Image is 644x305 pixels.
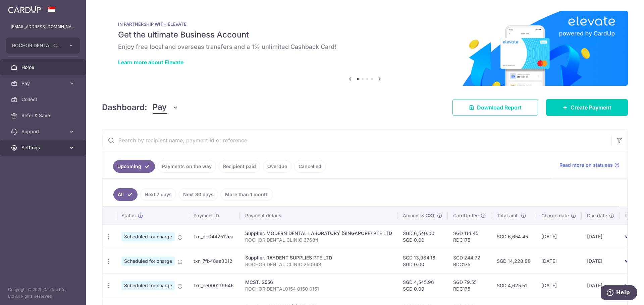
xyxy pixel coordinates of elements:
span: Pay [21,80,66,87]
td: SGD 6,654.45 [491,224,536,249]
td: txn_7fb48ae3012 [188,249,240,273]
a: Cancelled [294,160,326,173]
a: More than 1 month [221,188,273,201]
div: MCST. 2556 [245,279,392,286]
span: Scheduled for charge [121,256,175,266]
span: Support [21,128,66,135]
img: Bank Card [622,257,635,265]
p: ROCHOR DENTAL CLINIC 250948 [245,261,392,268]
a: Next 7 days [140,188,176,201]
img: Bank Card [622,282,635,290]
span: Read more on statuses [559,162,613,168]
p: IN PARTNERSHIP WITH ELEVATE [118,21,612,27]
td: SGD 4,545.96 SGD 0.00 [397,273,448,298]
td: [DATE] [582,249,620,273]
td: [DATE] [536,224,582,249]
td: SGD 114.45 RDC175 [448,224,491,249]
td: [DATE] [536,273,582,298]
td: SGD 244.72 RDC175 [448,249,491,273]
a: Create Payment [546,99,628,116]
td: SGD 14,228.88 [491,249,536,273]
span: Amount & GST [403,212,435,219]
div: Supplier. MODERN DENTAL LABORATORY (SINGAPORE) PTE LTD [245,230,392,237]
a: Read more on statuses [559,162,620,168]
td: SGD 79.55 RDC175 [448,273,491,298]
img: Bank Card [622,233,635,241]
span: ROCHOR DENTAL CLINIC PTE. LTD. [12,42,62,49]
iframe: Opens a widget where you can find more information [601,285,637,302]
span: Download Report [477,103,522,111]
a: Payments on the way [158,160,216,173]
input: Search by recipient name, payment id or reference [102,130,611,151]
span: Scheduled for charge [121,281,175,290]
span: Pay [153,101,167,114]
th: Payment ID [188,207,240,224]
td: SGD 13,984.16 SGD 0.00 [397,249,448,273]
span: Create Payment [571,103,611,111]
td: SGD 6,540.00 SGD 0.00 [397,224,448,249]
a: Next 30 days [179,188,218,201]
img: CardUp [8,5,41,13]
a: Upcoming [113,160,155,173]
td: txn_ee0002f9646 [188,273,240,298]
span: Refer & Save [21,112,66,119]
td: [DATE] [536,249,582,273]
span: CardUp fee [453,212,479,219]
a: Learn more about Elevate [118,59,183,66]
div: Supplier. RAYDENT SUPPLIES PTE LTD [245,254,392,261]
p: ROCHOR DENTAL0154 0150 0151 [245,286,392,292]
span: Settings [21,144,66,151]
p: [EMAIL_ADDRESS][DOMAIN_NAME] [11,23,75,30]
span: Due date [587,212,607,219]
th: Payment details [240,207,397,224]
td: [DATE] [582,224,620,249]
a: Download Report [452,99,538,116]
span: Status [121,212,136,219]
span: Scheduled for charge [121,232,175,241]
a: All [113,188,138,201]
a: Recipient paid [219,160,260,173]
h6: Enjoy free local and overseas transfers and a 1% unlimited Cashback Card! [118,43,612,51]
td: [DATE] [582,273,620,298]
h5: Get the ultimate Business Account [118,29,612,40]
h4: Dashboard: [102,101,147,113]
button: ROCHOR DENTAL CLINIC PTE. LTD. [6,37,80,54]
span: Home [21,64,66,71]
td: SGD 4,625.51 [491,273,536,298]
img: Renovation banner [102,11,628,86]
p: ROCHOR DENTAL CLINIC 67684 [245,237,392,243]
span: Collect [21,96,66,103]
td: txn_dc0442512ea [188,224,240,249]
span: Charge date [541,212,569,219]
span: Total amt. [497,212,519,219]
button: Pay [153,101,178,114]
a: Overdue [263,160,291,173]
